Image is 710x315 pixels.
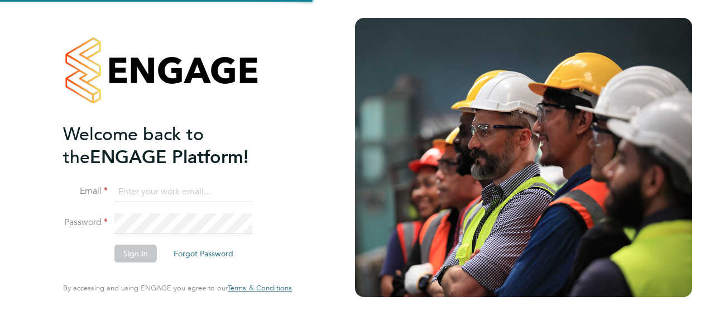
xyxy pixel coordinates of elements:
[63,123,281,169] h2: ENGAGE Platform!
[63,123,204,168] span: Welcome back to the
[228,284,292,293] a: Terms & Conditions
[114,245,157,262] button: Sign In
[165,245,242,262] button: Forgot Password
[114,182,252,202] input: Enter your work email...
[63,283,292,293] span: By accessing and using ENGAGE you agree to our
[63,185,108,197] label: Email
[63,217,108,228] label: Password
